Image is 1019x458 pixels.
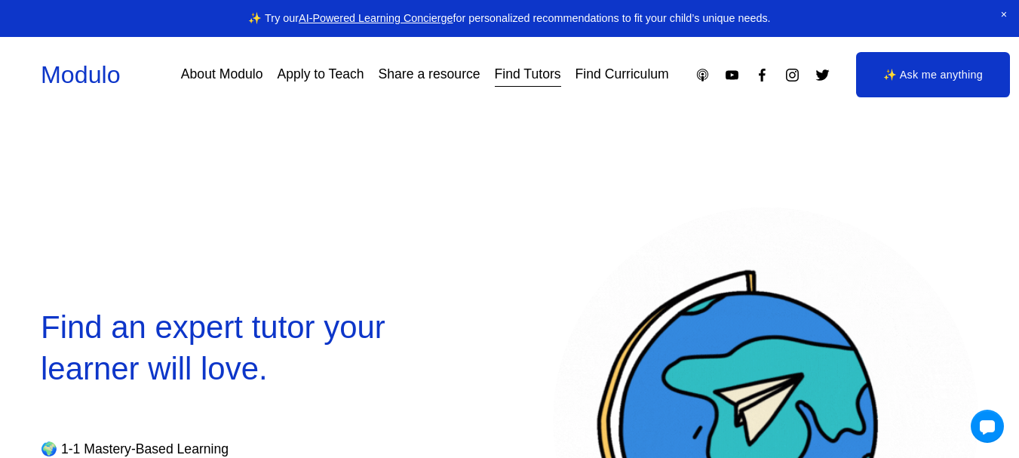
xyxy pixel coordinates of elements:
[815,67,830,83] a: Twitter
[784,67,800,83] a: Instagram
[277,62,364,88] a: Apply to Teach
[41,307,466,390] h2: Find an expert tutor your learner will love.
[379,62,480,88] a: Share a resource
[575,62,669,88] a: Find Curriculum
[754,67,770,83] a: Facebook
[181,62,263,88] a: About Modulo
[856,52,1010,97] a: ✨ Ask me anything
[41,61,121,88] a: Modulo
[724,67,740,83] a: YouTube
[495,62,561,88] a: Find Tutors
[695,67,711,83] a: Apple Podcasts
[299,12,453,24] a: AI-Powered Learning Concierge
